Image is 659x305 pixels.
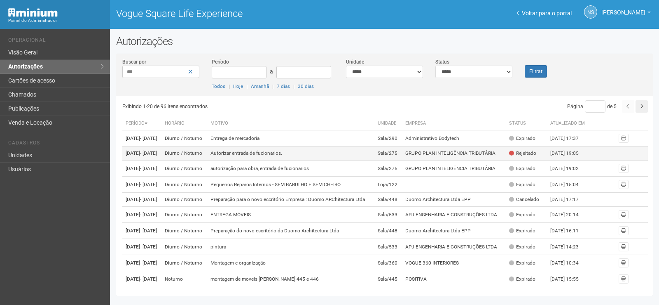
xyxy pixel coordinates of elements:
div: Expirado [509,135,535,142]
a: 7 dias [277,83,290,89]
td: [DATE] 19:02 [547,161,592,177]
span: - [DATE] [140,166,157,171]
td: Duomo Architectura Ltda EPP [402,193,506,207]
td: ENTREGA MÓVEIS [207,207,374,223]
div: Expirado [509,260,535,267]
a: 30 dias [298,83,314,89]
td: [DATE] 17:17 [547,193,592,207]
img: Minium [8,8,58,17]
td: POSITIVA [402,287,506,303]
td: Montagem e organização [207,255,374,271]
td: GRUPO PLAN INTELIGÊNCIA TRIBUTÁRIA [402,147,506,161]
td: [DATE] 16:11 [547,223,592,239]
label: Período [212,58,229,66]
span: | [246,83,248,89]
label: Buscar por [122,58,146,66]
td: Sala/290 [374,130,402,147]
button: Filtrar [525,65,547,78]
td: Diurno / Noturno [161,161,207,177]
div: Expirado [509,244,535,251]
td: Sala/533 [374,207,402,223]
td: Sala/448 [374,193,402,207]
td: Sala/275 [374,161,402,177]
td: Autorizar entrada de fucionarios. [207,147,374,161]
td: VOGUE 360 INTERIORES [402,255,506,271]
td: Preparação do novo escritório da Duomo Architectura Ltda [207,223,374,239]
td: Loja/122 [374,177,402,193]
td: APJ ENGENHARIA E CONSTRUÇÕES LTDA [402,207,506,223]
td: autorização para obra, entrada de fucionarios [207,161,374,177]
th: Motivo [207,117,374,130]
th: Horário [161,117,207,130]
td: [DATE] [122,223,162,239]
td: Preparação para o novo eccritório Empresa : Duomo ARChitectura Ltda [207,193,374,207]
div: Expirado [509,276,535,283]
th: Empresa [402,117,506,130]
span: - [DATE] [140,150,157,156]
td: [DATE] 15:39 [547,287,592,303]
span: - [DATE] [140,212,157,218]
span: - [DATE] [140,135,157,141]
li: Cadastros [8,140,104,149]
a: Todos [212,83,225,89]
td: [DATE] [122,193,162,207]
td: [DATE] 15:04 [547,177,592,193]
td: [DATE] 17:37 [547,130,592,147]
td: Diurno / Noturno [161,177,207,193]
td: [DATE] [122,207,162,223]
span: Nicolle Silva [601,1,645,16]
td: APJ ENGENHARIA E CONSTRUÇÕES LTDA [402,239,506,255]
div: Cancelado [509,196,539,203]
td: Sala/448 [374,223,402,239]
td: [DATE] 10:34 [547,255,592,271]
td: [DATE] [122,287,162,303]
td: [DATE] [122,130,162,147]
span: a [270,68,273,75]
td: Diurno / Noturno [161,287,207,303]
td: Diurno / Noturno [161,223,207,239]
td: GRUPO PLAN INTELIGÊNCIA TRIBUTÁRIA [402,161,506,177]
span: - [DATE] [140,228,157,234]
td: [DATE] 20:14 [547,207,592,223]
td: Sala/445 [374,271,402,287]
td: Sala/445 [374,287,402,303]
td: pintura [207,239,374,255]
td: Administrativo Bodytech [402,130,506,147]
li: Operacional [8,37,104,46]
td: [DATE] [122,161,162,177]
td: Entrega de mercadoria [207,130,374,147]
a: Amanhã [251,83,269,89]
span: - [DATE] [140,276,157,282]
td: Pequenos Reparos Internos - SEM BARULHO E SEM CHEIRO [207,177,374,193]
td: [DATE] [122,271,162,287]
div: Expirado [509,227,535,234]
div: Expirado [509,181,535,188]
td: Diurno / Noturno [161,255,207,271]
td: montagem de moveis [PERSON_NAME] 445 e 446 [207,287,374,303]
td: [DATE] [122,239,162,255]
td: Diurno / Noturno [161,239,207,255]
td: Diurno / Noturno [161,193,207,207]
td: [DATE] 15:55 [547,271,592,287]
span: - [DATE] [140,244,157,250]
th: Atualizado em [547,117,592,130]
a: Hoje [233,83,243,89]
h1: Vogue Square Life Experience [116,8,379,19]
td: POSITIVA [402,271,506,287]
th: Status [506,117,547,130]
span: | [272,83,273,89]
h2: Autorizações [116,35,653,47]
div: Exibindo 1-20 de 96 itens encontrados [122,100,386,113]
td: [DATE] 19:05 [547,147,592,161]
a: Voltar para o portal [517,10,572,17]
label: Status [435,58,449,66]
td: [DATE] [122,177,162,193]
td: Duomo Architectura Ltda EPP [402,223,506,239]
span: - [DATE] [140,196,157,202]
th: Período [122,117,162,130]
td: [DATE] 14:23 [547,239,592,255]
td: [DATE] [122,147,162,161]
td: Diurno / Noturno [161,147,207,161]
td: Sala/533 [374,239,402,255]
label: Unidade [346,58,364,66]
